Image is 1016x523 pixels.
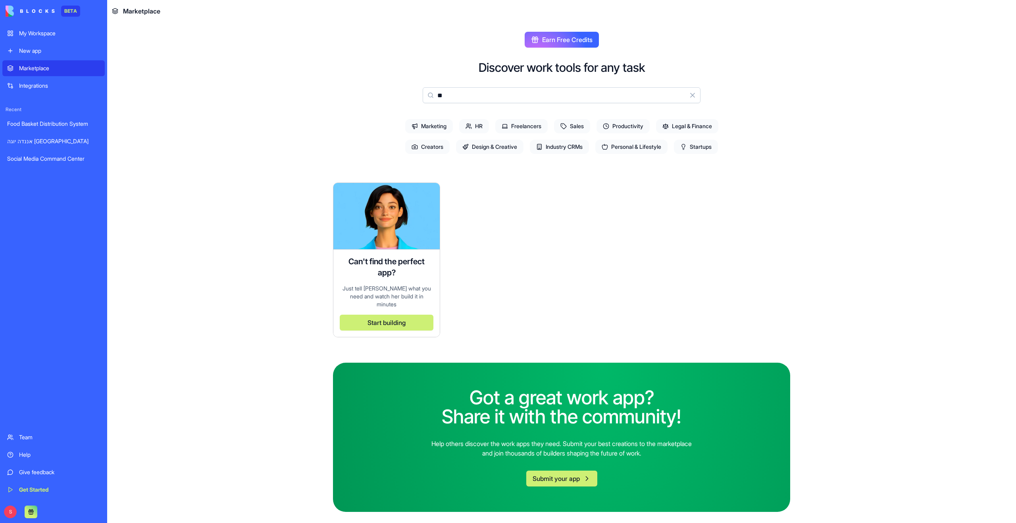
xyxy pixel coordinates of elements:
span: Industry CRMs [530,140,589,154]
span: Productivity [597,119,650,133]
button: Submit your app [526,471,597,486]
span: Sales [554,119,590,133]
div: Food Basket Distribution System [7,120,100,128]
span: Earn Free Credits [542,35,593,44]
a: BETA [6,6,80,17]
div: Just tell [PERSON_NAME] what you need and watch her build it in minutes [340,285,433,308]
span: HR [459,119,489,133]
span: S [4,506,17,518]
p: Help others discover the work apps they need. Submit your best creations to the marketplace and j... [428,439,695,458]
span: Recent [2,106,105,113]
div: BETA [61,6,80,17]
span: Marketing [405,119,453,133]
div: New app [19,47,100,55]
span: Personal & Lifestyle [595,140,668,154]
a: Social Media Command Center [2,151,105,167]
img: logo [6,6,55,17]
div: Social Media Command Center [7,155,100,163]
a: Give feedback [2,464,105,480]
div: Team [19,433,100,441]
a: Team [2,429,105,445]
a: Help [2,447,105,463]
a: My Workspace [2,25,105,41]
span: Freelancers [495,119,548,133]
button: Start building [340,315,433,331]
a: Get Started [2,482,105,498]
div: Integrations [19,82,100,90]
a: Ella AI assistantCan't find the perfect app?Just tell [PERSON_NAME] what you need and watch her b... [333,183,440,337]
h2: Discover work tools for any task [479,60,645,75]
button: Earn Free Credits [525,32,599,48]
div: Marketplace [19,64,100,72]
div: Give feedback [19,468,100,476]
div: Help [19,451,100,459]
a: Integrations [2,78,105,94]
h4: Can't find the perfect app? [340,256,433,278]
span: Legal & Finance [656,119,718,133]
img: Ella AI assistant [333,183,440,249]
div: My Workspace [19,29,100,37]
a: New app [2,43,105,59]
span: Startups [674,140,718,154]
span: Creators [405,140,450,154]
div: אננדה יוגה [GEOGRAPHIC_DATA] [7,137,100,145]
a: Marketplace [2,60,105,76]
div: Get Started [19,486,100,494]
a: Food Basket Distribution System [2,116,105,132]
a: אננדה יוגה [GEOGRAPHIC_DATA] [2,133,105,149]
span: Design & Creative [456,140,523,154]
h2: Got a great work app? Share it with the community! [442,388,681,426]
span: Marketplace [123,6,160,16]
